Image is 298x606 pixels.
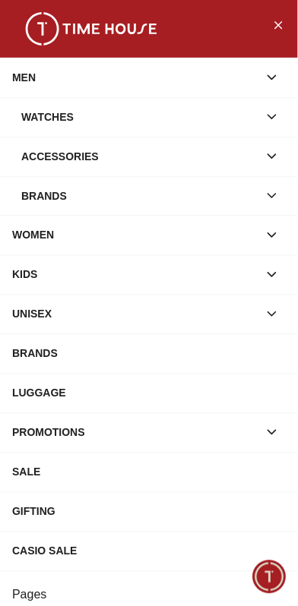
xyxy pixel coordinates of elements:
div: Brands [21,182,258,210]
div: PROMOTIONS [12,419,258,447]
button: Close Menu [266,12,290,36]
div: BRANDS [12,340,286,368]
img: ... [15,12,167,46]
div: SALE [12,459,286,486]
div: MEN [12,64,258,91]
div: WOMEN [12,222,258,249]
div: KIDS [12,261,258,289]
div: CASIO SALE [12,538,286,565]
div: LUGGAGE [12,380,286,407]
div: UNISEX [12,301,258,328]
div: GIFTING [12,498,286,526]
div: Chat Widget [253,561,287,595]
div: Watches [21,103,258,131]
div: Accessories [21,143,258,170]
